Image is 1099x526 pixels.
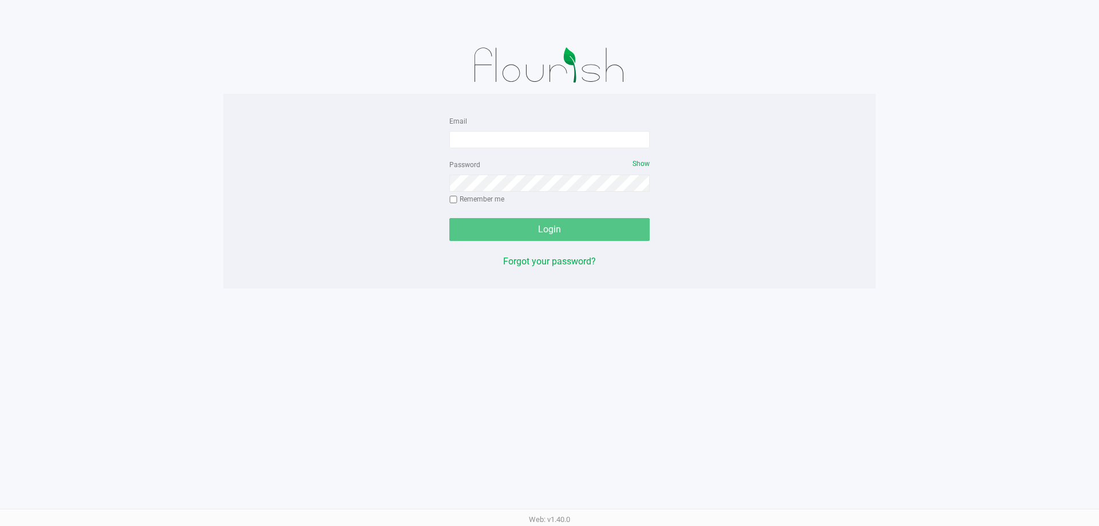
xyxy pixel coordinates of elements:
span: Web: v1.40.0 [529,515,570,524]
label: Password [449,160,480,170]
label: Email [449,116,467,126]
button: Forgot your password? [503,255,596,268]
label: Remember me [449,194,504,204]
input: Remember me [449,196,457,204]
span: Show [632,160,650,168]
